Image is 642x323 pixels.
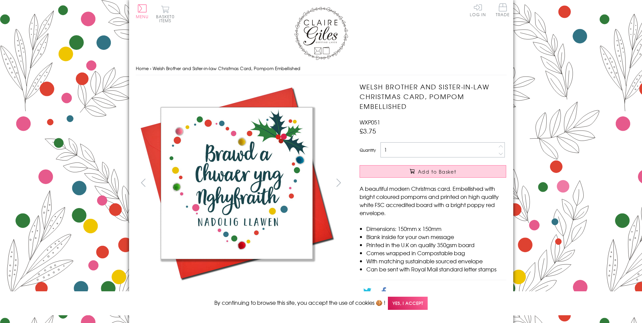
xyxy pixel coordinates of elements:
span: 0 items [159,13,175,24]
img: Claire Giles Greetings Cards [294,7,348,60]
nav: breadcrumbs [136,62,507,76]
a: Home [136,65,149,71]
a: Log In [470,3,486,17]
button: Basket0 items [156,5,175,23]
button: Add to Basket [360,165,506,178]
label: Quantity [360,147,376,153]
li: Dimensions: 150mm x 150mm [366,225,506,233]
a: Trade [496,3,510,18]
span: Trade [496,3,510,17]
h1: Welsh Brother and Sister-in-law Christmas Card, Pompom Embellished [360,82,506,111]
button: Menu [136,4,149,19]
li: With matching sustainable sourced envelope [366,257,506,265]
span: £3.75 [360,126,376,136]
span: WXP051 [360,118,380,126]
span: › [150,65,151,71]
span: Yes, I accept [388,297,428,310]
li: Printed in the U.K on quality 350gsm board [366,241,506,249]
button: prev [136,175,151,190]
span: Menu [136,13,149,20]
li: Can be sent with Royal Mail standard letter stamps [366,265,506,273]
span: Add to Basket [418,168,456,175]
button: next [331,175,346,190]
img: Welsh Brother and Sister-in-law Christmas Card, Pompom Embellished [136,82,338,284]
li: Comes wrapped in Compostable bag [366,249,506,257]
p: A beautiful modern Christmas card. Embellished with bright coloured pompoms and printed on high q... [360,184,506,217]
span: Welsh Brother and Sister-in-law Christmas Card, Pompom Embellished [153,65,300,71]
li: Blank inside for your own message [366,233,506,241]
